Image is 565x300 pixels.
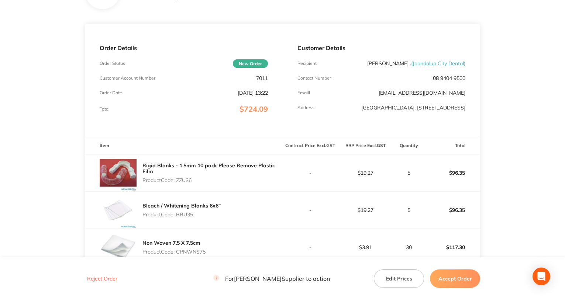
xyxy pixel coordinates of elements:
p: Address [297,105,314,110]
p: Emaill [297,90,310,95]
p: - [283,207,338,213]
p: 08 9404 9500 [433,75,465,81]
p: Recipient [297,61,317,66]
p: 30 [394,244,425,250]
p: 5 [394,207,425,213]
img: ejNsdmY5cw [100,154,137,191]
p: $19.27 [338,207,393,213]
p: Product Code: BBU35 [142,212,221,217]
p: Customer Details [297,45,466,51]
p: [PERSON_NAME] . [367,60,465,66]
p: - [283,244,338,250]
a: [EMAIL_ADDRESS][DOMAIN_NAME] [379,90,465,96]
span: ( Joondalup City Dental ) [411,60,465,67]
p: For [PERSON_NAME] Supplier to action [213,275,330,282]
button: Accept Order [430,269,480,288]
p: $19.27 [338,170,393,176]
p: [GEOGRAPHIC_DATA], [STREET_ADDRESS] [361,105,465,111]
p: $3.91 [338,244,393,250]
p: Order Status [100,61,125,66]
button: Reject Order [85,276,120,282]
p: [DATE] 13:22 [238,90,268,96]
th: Contract Price Excl. GST [283,137,338,154]
th: Total [425,137,480,154]
button: Edit Prices [374,269,424,288]
th: Item [85,137,283,154]
p: Order Date [100,90,122,95]
p: - [283,170,338,176]
p: Product Code: ZZU36 [142,177,283,183]
span: New Order [233,59,268,68]
p: Contact Number [297,76,331,81]
p: Order Details [100,45,268,51]
a: Bleach / Whitening Blanks 6x6" [142,202,221,209]
p: Customer Account Number [100,76,155,81]
p: 7011 [256,75,268,81]
p: Product Code: CPNWNS75 [142,249,206,255]
div: Open Intercom Messenger [533,268,550,285]
p: $96.35 [425,201,480,219]
a: Non Woven 7.5 X 7.5cm [142,240,200,246]
p: 5 [394,170,425,176]
img: OTJobndzcw [100,192,137,229]
a: Rigid Blanks - 1.5mm 10 pack Please Remove Plastic Film [142,162,275,175]
p: $117.30 [425,238,480,256]
th: Quantity [393,137,425,154]
span: $724.09 [240,104,268,114]
th: RRP Price Excl. GST [338,137,393,154]
img: MWFoYW9kNw [100,229,137,266]
p: Total [100,107,110,112]
p: $96.35 [425,164,480,182]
